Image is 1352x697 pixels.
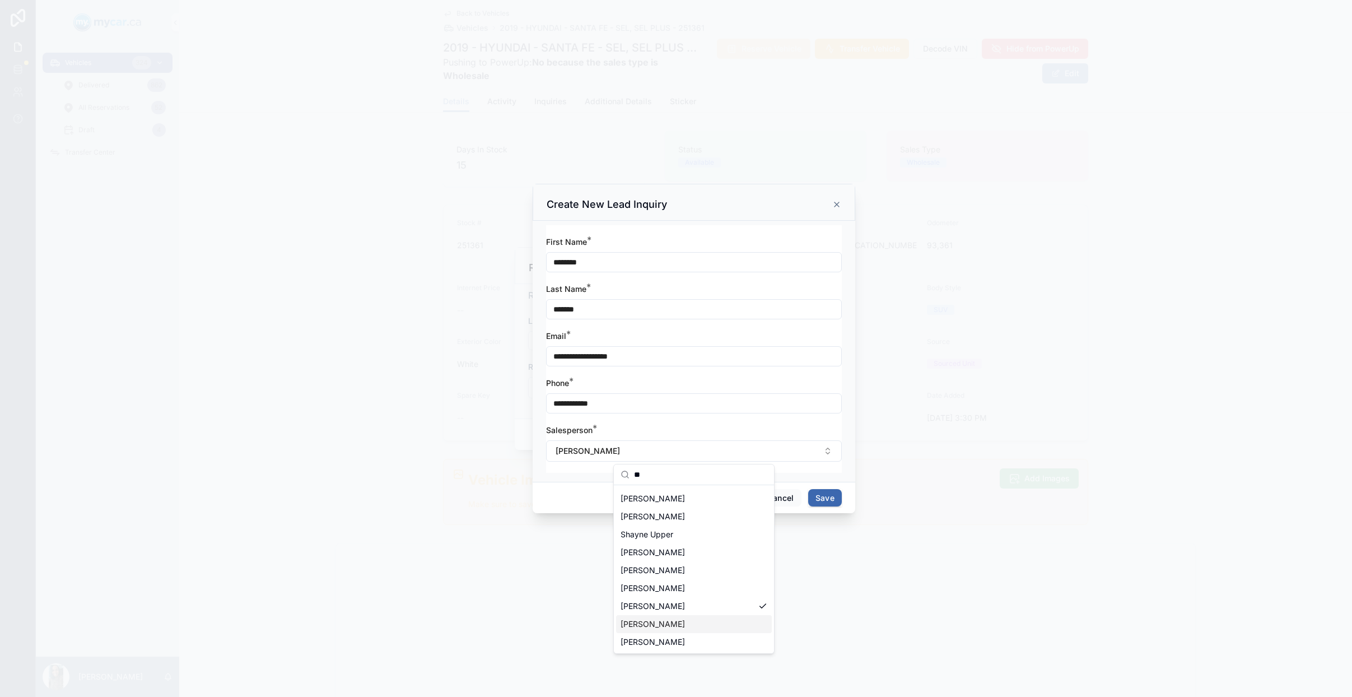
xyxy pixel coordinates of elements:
span: Last Name [546,284,586,294]
span: Salesperson [546,425,593,435]
h3: Create New Lead Inquiry [547,198,667,211]
span: [PERSON_NAME] [621,601,685,612]
button: Cancel [759,489,801,507]
span: [PERSON_NAME] [621,565,685,576]
span: [PERSON_NAME] [621,583,685,594]
span: Shayne Upper [621,529,673,540]
span: Email [546,331,566,341]
span: [PERSON_NAME] [621,547,685,558]
span: [PERSON_NAME] [621,636,685,648]
span: [PERSON_NAME] [556,445,620,457]
span: Phone [546,378,569,388]
span: First Name [546,237,587,247]
button: Select Button [546,440,842,462]
span: [PERSON_NAME] [621,511,685,522]
span: [PERSON_NAME] [621,619,685,630]
span: [PERSON_NAME] [621,493,685,504]
div: Suggestions [614,485,774,653]
button: Save [808,489,842,507]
